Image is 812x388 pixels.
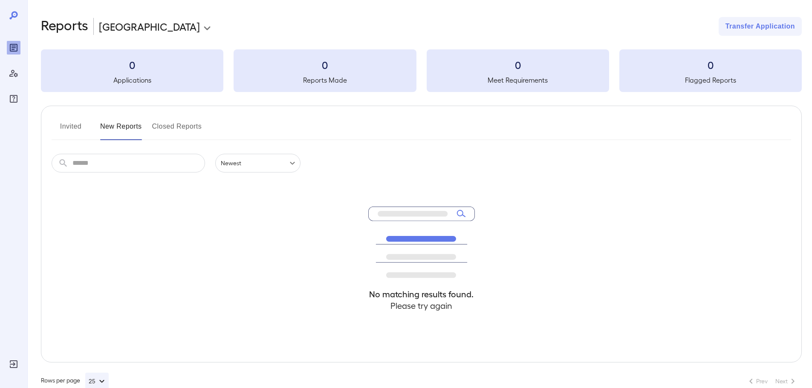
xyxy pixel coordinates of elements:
div: Newest [215,154,301,172]
h5: Reports Made [234,75,416,85]
h3: 0 [427,58,609,72]
div: Log Out [7,357,20,371]
div: Manage Users [7,66,20,80]
button: Transfer Application [719,17,802,36]
h5: Meet Requirements [427,75,609,85]
h3: 0 [234,58,416,72]
h2: Reports [41,17,88,36]
h5: Flagged Reports [619,75,802,85]
h5: Applications [41,75,223,85]
div: Reports [7,41,20,55]
summary: 0Applications0Reports Made0Meet Requirements0Flagged Reports [41,49,802,92]
button: Invited [52,120,90,140]
button: Closed Reports [152,120,202,140]
h4: Please try again [368,300,475,311]
div: FAQ [7,92,20,106]
h3: 0 [41,58,223,72]
p: [GEOGRAPHIC_DATA] [99,20,200,33]
h4: No matching results found. [368,288,475,300]
button: New Reports [100,120,142,140]
h3: 0 [619,58,802,72]
nav: pagination navigation [742,374,802,388]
